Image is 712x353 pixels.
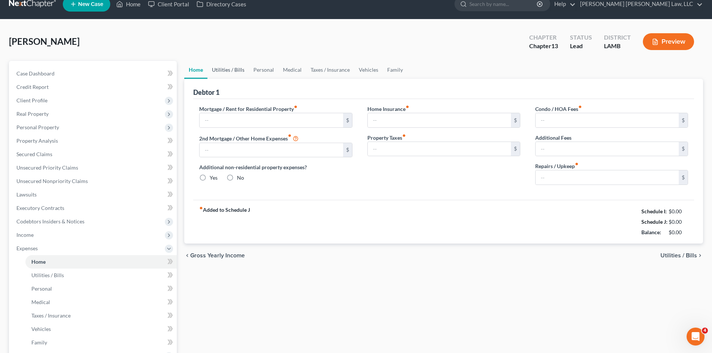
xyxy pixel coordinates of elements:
[575,162,579,166] i: fiber_manual_record
[237,174,244,182] label: No
[669,208,688,215] div: $0.00
[200,113,343,127] input: --
[25,295,177,309] a: Medical
[16,245,38,251] span: Expenses
[200,143,343,157] input: --
[184,253,245,258] button: chevron_left Gross Yearly Income
[402,134,406,137] i: fiber_manual_record
[536,142,679,156] input: --
[25,336,177,349] a: Family
[383,61,407,79] a: Family
[16,97,47,103] span: Client Profile
[184,253,190,258] i: chevron_left
[199,206,203,210] i: fiber_manual_record
[367,105,409,113] label: Home Insurance
[535,105,582,113] label: Condo / HOA Fees
[368,113,511,127] input: --
[535,134,571,142] label: Additional Fees
[16,218,84,225] span: Codebtors Insiders & Notices
[10,201,177,215] a: Executory Contracts
[184,61,207,79] a: Home
[660,253,697,258] span: Utilities / Bills
[288,134,292,137] i: fiber_manual_record
[10,161,177,174] a: Unsecured Priority Claims
[551,42,558,49] span: 13
[207,61,249,79] a: Utilities / Bills
[641,208,667,214] strong: Schedule I:
[529,33,558,42] div: Chapter
[10,80,177,94] a: Credit Report
[641,219,668,225] strong: Schedule J:
[679,170,688,185] div: $
[31,312,71,319] span: Taxes / Insurance
[10,67,177,80] a: Case Dashboard
[406,105,409,109] i: fiber_manual_record
[16,137,58,144] span: Property Analysis
[529,42,558,50] div: Chapter
[199,163,352,171] label: Additional non-residential property expenses?
[294,105,298,109] i: fiber_manual_record
[10,134,177,148] a: Property Analysis
[16,191,37,198] span: Lawsuits
[570,42,592,50] div: Lead
[16,178,88,184] span: Unsecured Nonpriority Claims
[31,326,51,332] span: Vehicles
[343,113,352,127] div: $
[354,61,383,79] a: Vehicles
[511,113,520,127] div: $
[687,328,705,346] iframe: Intercom live chat
[31,258,46,265] span: Home
[10,148,177,161] a: Secured Claims
[25,309,177,322] a: Taxes / Insurance
[199,105,298,113] label: Mortgage / Rent for Residential Property
[10,188,177,201] a: Lawsuits
[10,174,177,188] a: Unsecured Nonpriority Claims
[604,33,631,42] div: District
[199,206,250,238] strong: Added to Schedule J
[669,218,688,226] div: $0.00
[570,33,592,42] div: Status
[368,142,511,156] input: --
[25,269,177,282] a: Utilities / Bills
[16,111,49,117] span: Real Property
[210,174,218,182] label: Yes
[16,205,64,211] span: Executory Contracts
[578,105,582,109] i: fiber_manual_record
[31,285,52,292] span: Personal
[31,272,64,278] span: Utilities / Bills
[31,299,50,305] span: Medical
[697,253,703,258] i: chevron_right
[679,142,688,156] div: $
[16,151,52,157] span: Secured Claims
[25,322,177,336] a: Vehicles
[343,143,352,157] div: $
[193,88,219,97] div: Debtor 1
[78,1,103,7] span: New Case
[367,134,406,142] label: Property Taxes
[16,84,49,90] span: Credit Report
[641,229,661,235] strong: Balance:
[660,253,703,258] button: Utilities / Bills chevron_right
[535,162,579,170] label: Repairs / Upkeep
[25,282,177,295] a: Personal
[278,61,306,79] a: Medical
[536,170,679,185] input: --
[25,255,177,269] a: Home
[643,33,694,50] button: Preview
[9,36,80,47] span: [PERSON_NAME]
[16,124,59,130] span: Personal Property
[604,42,631,50] div: LAMB
[16,164,78,171] span: Unsecured Priority Claims
[199,134,299,143] label: 2nd Mortgage / Other Home Expenses
[679,113,688,127] div: $
[249,61,278,79] a: Personal
[16,232,34,238] span: Income
[306,61,354,79] a: Taxes / Insurance
[190,253,245,258] span: Gross Yearly Income
[669,229,688,236] div: $0.00
[16,70,55,77] span: Case Dashboard
[536,113,679,127] input: --
[511,142,520,156] div: $
[702,328,708,334] span: 4
[31,339,47,346] span: Family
